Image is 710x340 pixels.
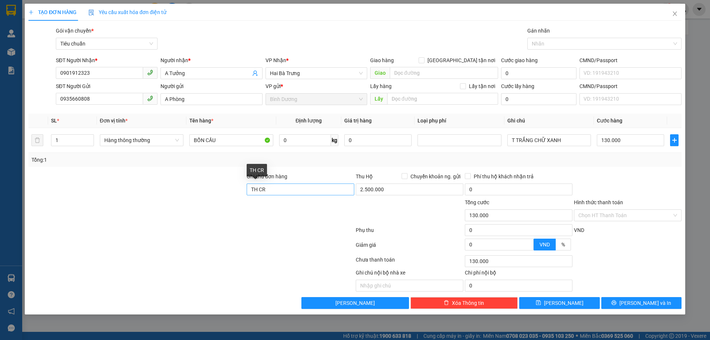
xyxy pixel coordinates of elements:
[504,114,594,128] th: Ghi chú
[410,297,518,309] button: deleteXóa Thông tin
[444,300,449,306] span: delete
[665,4,685,24] button: Close
[189,118,213,124] span: Tên hàng
[31,134,43,146] button: delete
[465,269,572,280] div: Chi phí nội bộ
[247,164,267,176] div: TH CR
[50,18,81,24] strong: 1900 633 614
[601,297,682,309] button: printer[PERSON_NAME] và In
[301,297,409,309] button: [PERSON_NAME]
[56,56,158,64] div: SĐT Người Nhận
[370,83,392,89] span: Lấy hàng
[355,241,464,254] div: Giảm giá
[611,300,616,306] span: printer
[56,42,85,46] span: ĐT: 0905 22 58 58
[561,242,565,248] span: %
[672,11,678,17] span: close
[3,33,55,40] span: ĐC: 660 [GEOGRAPHIC_DATA], [GEOGRAPHIC_DATA]
[270,68,363,79] span: Hai Bà Trưng
[331,134,338,146] span: kg
[189,134,273,146] input: VD: Bàn, Ghế
[519,297,599,309] button: save[PERSON_NAME]
[104,135,179,146] span: Hàng thông thường
[370,93,387,105] span: Lấy
[466,82,498,90] span: Lấy tận nơi
[579,82,681,90] div: CMND/Passport
[247,174,287,179] label: Ghi chú đơn hàng
[356,269,463,280] div: Ghi chú nội bộ nhà xe
[270,94,363,105] span: Bình Dương
[3,27,36,31] span: VP Gửi: Bình Dương
[619,299,671,307] span: [PERSON_NAME] và In
[60,38,153,49] span: Tiêu chuẩn
[31,156,274,164] div: Tổng: 1
[501,83,534,89] label: Cước lấy hàng
[501,57,538,63] label: Cước giao hàng
[100,118,128,124] span: Đơn vị tính
[452,299,484,307] span: Xóa Thông tin
[387,93,498,105] input: Dọc đường
[266,57,286,63] span: VP Nhận
[670,137,678,143] span: plus
[28,10,34,15] span: plus
[56,33,93,40] span: ĐC: Ngã 3 Easim ,[GEOGRAPHIC_DATA]
[544,299,584,307] span: [PERSON_NAME]
[501,93,577,105] input: Cước lấy hàng
[88,9,166,15] span: Yêu cầu xuất hóa đơn điện tử
[295,118,322,124] span: Định lượng
[527,28,550,34] label: Gán nhãn
[370,57,394,63] span: Giao hàng
[536,300,541,306] span: save
[56,82,158,90] div: SĐT Người Gửi
[335,299,375,307] span: [PERSON_NAME]
[597,118,622,124] span: Cước hàng
[56,28,94,34] span: Gói vận chuyển
[465,199,489,205] span: Tổng cước
[574,227,584,233] span: VND
[160,56,262,64] div: Người nhận
[356,280,463,292] input: Nhập ghi chú
[247,184,354,195] input: Ghi chú đơn hàng
[670,134,678,146] button: plus
[415,114,504,128] th: Loại phụ phí
[344,134,412,146] input: 0
[16,48,95,54] span: ----------------------------------------------
[574,199,623,205] label: Hình thức thanh toán
[507,134,591,146] input: Ghi Chú
[147,70,153,75] span: phone
[56,27,102,31] span: VP Nhận: [PERSON_NAME]
[471,172,537,181] span: Phí thu hộ khách nhận trả
[160,82,262,90] div: Người gửi
[501,67,577,79] input: Cước giao hàng
[390,67,498,79] input: Dọc đường
[370,67,390,79] span: Giao
[266,82,367,90] div: VP gửi
[355,226,464,239] div: Phụ thu
[355,256,464,269] div: Chưa thanh toán
[27,4,104,11] span: CTY TNHH DLVT TIẾN OANH
[33,55,78,61] span: GỬI KHÁCH HÀNG
[408,172,463,181] span: Chuyển khoản ng. gửi
[356,174,373,179] span: Thu Hộ
[540,242,550,248] span: VND
[51,118,57,124] span: SL
[579,56,681,64] div: CMND/Passport
[88,10,94,16] img: icon
[3,42,30,46] span: ĐT:0789 629 629
[252,70,258,76] span: user-add
[344,118,372,124] span: Giá trị hàng
[3,5,21,23] img: logo
[28,9,77,15] span: TẠO ĐƠN HÀNG
[29,12,102,17] strong: NHẬN HÀNG NHANH - GIAO TỐC HÀNH
[147,95,153,101] span: phone
[425,56,498,64] span: [GEOGRAPHIC_DATA] tận nơi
